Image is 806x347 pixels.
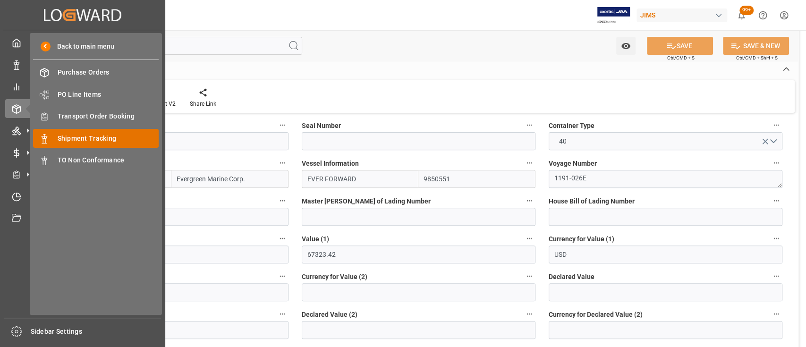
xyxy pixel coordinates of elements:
[276,157,288,169] button: Carrier Information
[31,327,161,337] span: Sidebar Settings
[5,187,160,205] a: Timeslot Management V2
[276,232,288,245] button: Tracking Number
[276,119,288,131] button: Container Number
[549,196,635,206] span: House Bill of Lading Number
[549,310,643,320] span: Currency for Declared Value (2)
[549,170,782,188] textarea: 1191-026E
[58,155,159,165] span: TO Non Conformance
[5,77,160,96] a: My Reports
[418,170,535,188] input: Enter IMO
[33,85,159,103] a: PO Line Items
[667,54,695,61] span: Ctrl/CMD + S
[636,6,731,24] button: JIMS
[58,68,159,77] span: Purchase Orders
[302,196,431,206] span: Master [PERSON_NAME] of Lading Number
[731,5,752,26] button: show 100 new notifications
[597,7,630,24] img: Exertis%20JAM%20-%20Email%20Logo.jpg_1722504956.jpg
[770,195,782,207] button: House Bill of Lading Number
[523,119,535,131] button: Seal Number
[302,170,419,188] input: Enter Vessel Name
[5,209,160,228] a: Document Management
[58,111,159,121] span: Transport Order Booking
[302,234,329,244] span: Value (1)
[302,310,357,320] span: Declared Value (2)
[33,129,159,147] a: Shipment Tracking
[736,54,778,61] span: Ctrl/CMD + Shift + S
[171,170,288,188] input: Fullname
[549,121,594,131] span: Container Type
[5,34,160,52] a: My Cockpit
[302,272,367,282] span: Currency for Value (2)
[58,134,159,144] span: Shipment Tracking
[770,308,782,320] button: Currency for Declared Value (2)
[33,107,159,126] a: Transport Order Booking
[276,270,288,282] button: Value (2)
[523,232,535,245] button: Value (1)
[549,159,597,169] span: Voyage Number
[523,308,535,320] button: Declared Value (2)
[549,272,594,282] span: Declared Value
[5,55,160,74] a: Data Management
[43,37,302,55] input: Search Fields
[636,8,727,22] div: JIMS
[549,132,782,150] button: open menu
[276,308,288,320] button: Currency for Declared Value
[752,5,773,26] button: Help Center
[770,232,782,245] button: Currency for Value (1)
[647,37,713,55] button: SAVE
[770,270,782,282] button: Declared Value
[51,42,114,51] span: Back to main menu
[302,121,341,131] span: Seal Number
[523,157,535,169] button: Vessel Information
[33,63,159,82] a: Purchase Orders
[58,90,159,100] span: PO Line Items
[554,136,571,146] span: 40
[549,234,614,244] span: Currency for Value (1)
[523,195,535,207] button: Master [PERSON_NAME] of Lading Number
[302,159,359,169] span: Vessel Information
[33,151,159,169] a: TO Non Conformance
[616,37,636,55] button: open menu
[190,100,216,108] div: Share Link
[739,6,754,15] span: 99+
[523,270,535,282] button: Currency for Value (2)
[770,119,782,131] button: Container Type
[770,157,782,169] button: Voyage Number
[723,37,789,55] button: SAVE & NEW
[276,195,288,207] button: Service String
